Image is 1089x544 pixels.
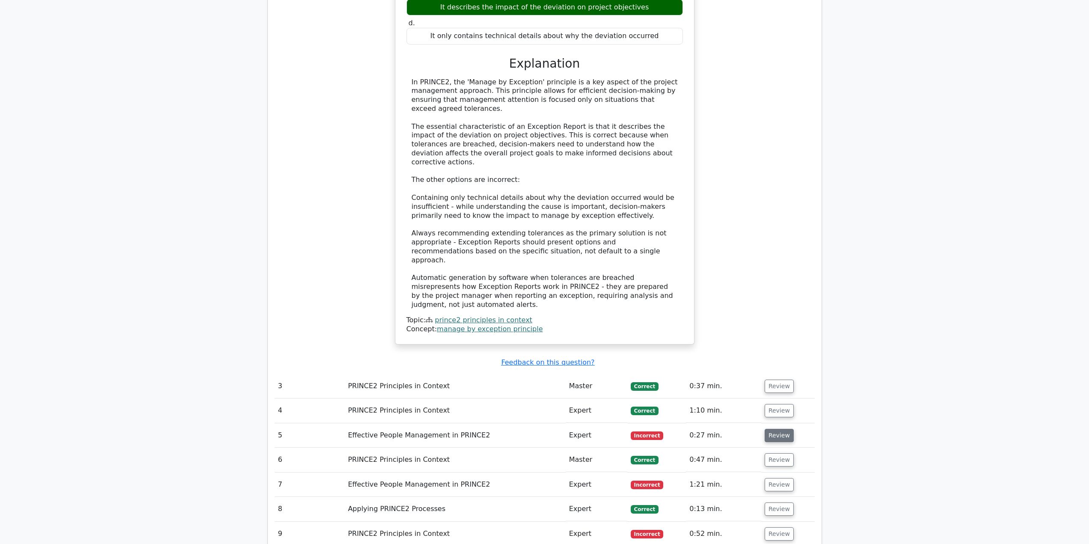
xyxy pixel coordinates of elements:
span: d. [409,19,415,27]
td: Master [566,448,627,472]
a: prince2 principles in context [435,316,532,324]
td: 0:27 min. [686,423,761,448]
td: 4 [275,398,345,423]
h3: Explanation [412,56,678,71]
button: Review [765,429,794,442]
button: Review [765,527,794,541]
button: Review [765,502,794,516]
td: Applying PRINCE2 Processes [344,497,566,521]
button: Review [765,453,794,467]
td: Expert [566,497,627,521]
td: Effective People Management in PRINCE2 [344,423,566,448]
td: PRINCE2 Principles in Context [344,448,566,472]
td: PRINCE2 Principles in Context [344,398,566,423]
span: Correct [631,456,659,464]
button: Review [765,380,794,393]
td: Effective People Management in PRINCE2 [344,473,566,497]
td: 6 [275,448,345,472]
a: manage by exception principle [437,325,543,333]
span: Correct [631,407,659,415]
td: Expert [566,398,627,423]
span: Incorrect [631,431,664,440]
td: Expert [566,473,627,497]
td: 0:47 min. [686,448,761,472]
td: 0:13 min. [686,497,761,521]
button: Review [765,478,794,491]
td: 1:10 min. [686,398,761,423]
div: Concept: [407,325,683,334]
td: Expert [566,423,627,448]
a: Feedback on this question? [501,358,594,366]
td: PRINCE2 Principles in Context [344,374,566,398]
div: Topic: [407,316,683,325]
td: 8 [275,497,345,521]
span: Incorrect [631,530,664,538]
td: 7 [275,473,345,497]
div: In PRINCE2, the 'Manage by Exception' principle is a key aspect of the project management approac... [412,78,678,309]
button: Review [765,404,794,417]
td: 0:37 min. [686,374,761,398]
td: 5 [275,423,345,448]
span: Correct [631,382,659,391]
span: Correct [631,505,659,514]
td: 1:21 min. [686,473,761,497]
span: Incorrect [631,481,664,489]
td: Master [566,374,627,398]
td: 3 [275,374,345,398]
div: It only contains technical details about why the deviation occurred [407,28,683,45]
